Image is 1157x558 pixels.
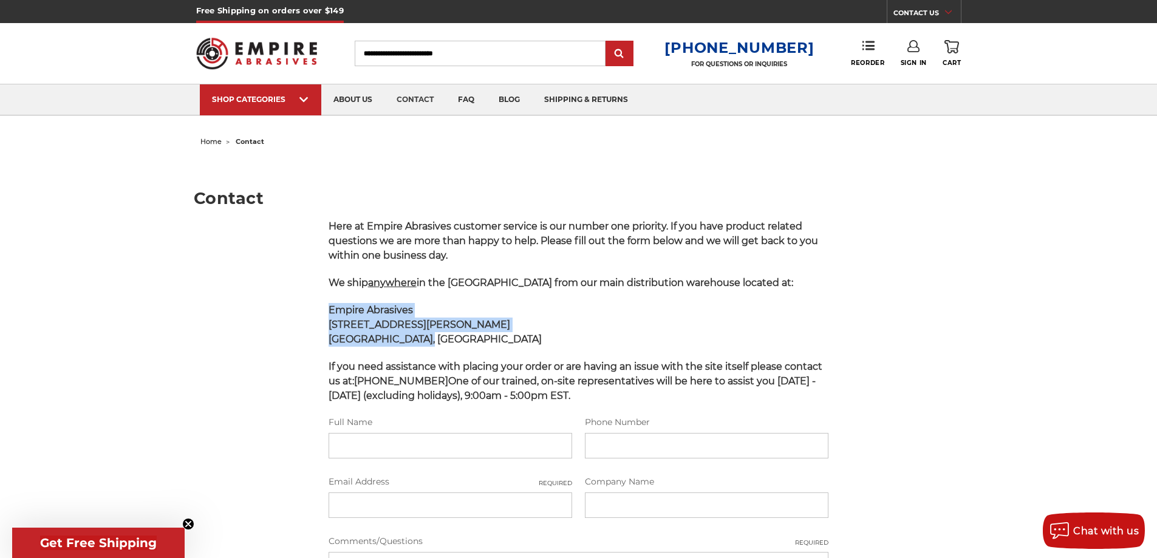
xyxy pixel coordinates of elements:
span: Cart [943,59,961,67]
strong: [STREET_ADDRESS][PERSON_NAME] [GEOGRAPHIC_DATA], [GEOGRAPHIC_DATA] [329,319,542,345]
span: Chat with us [1073,525,1139,537]
a: home [200,137,222,146]
a: Cart [943,40,961,67]
span: contact [236,137,264,146]
span: anywhere [368,277,417,288]
a: faq [446,84,486,115]
span: Here at Empire Abrasives customer service is our number one priority. If you have product related... [329,220,818,261]
a: shipping & returns [532,84,640,115]
label: Full Name [329,416,572,429]
small: Required [795,538,828,547]
label: Phone Number [585,416,828,429]
a: contact [384,84,446,115]
span: Get Free Shipping [40,536,157,550]
p: FOR QUESTIONS OR INQUIRIES [664,60,814,68]
a: CONTACT US [893,6,961,23]
span: If you need assistance with placing your order or are having an issue with the site itself please... [329,361,822,401]
a: blog [486,84,532,115]
strong: [PHONE_NUMBER] [354,375,448,387]
span: Empire Abrasives [329,304,413,316]
input: Submit [607,42,632,66]
label: Email Address [329,475,572,488]
small: Required [539,478,572,488]
h1: Contact [194,190,963,206]
div: SHOP CATEGORIES [212,95,309,104]
a: [PHONE_NUMBER] [664,39,814,56]
button: Chat with us [1043,512,1145,549]
button: Close teaser [182,518,194,530]
div: Get Free ShippingClose teaser [12,528,185,558]
a: Reorder [851,40,884,66]
a: about us [321,84,384,115]
label: Company Name [585,475,828,488]
label: Comments/Questions [329,535,829,548]
span: We ship in the [GEOGRAPHIC_DATA] from our main distribution warehouse located at: [329,277,793,288]
span: Sign In [901,59,927,67]
span: Reorder [851,59,884,67]
img: Empire Abrasives [196,30,318,77]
